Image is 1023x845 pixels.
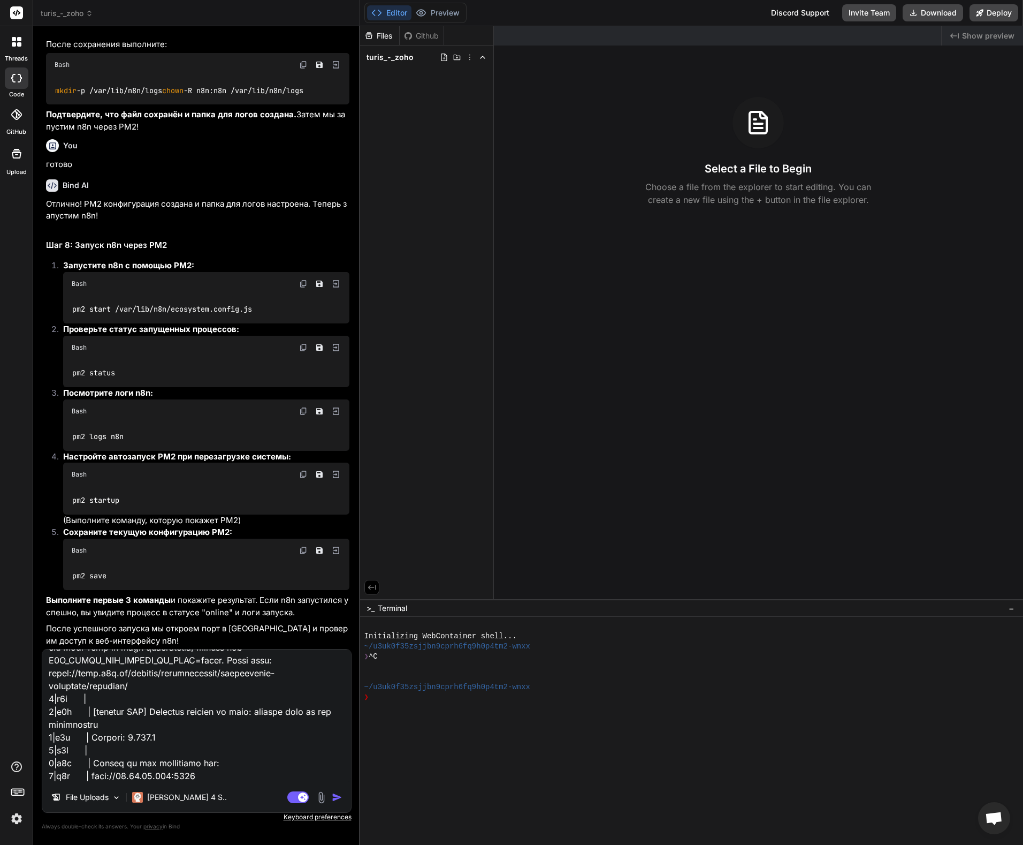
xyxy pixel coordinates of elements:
span: ~/u3uk0f35zsjjbn9cprh6fq9h0p4tm2-wnxx [364,642,530,652]
span: ❯ [364,652,369,662]
span: − [1009,603,1014,614]
img: copy [299,280,308,288]
img: icon [332,792,342,803]
img: attachment [315,791,327,804]
p: Затем мы запустим n8n через PM2! [46,109,349,133]
span: Bash [72,407,87,416]
div: Github [400,31,444,41]
button: Preview [411,5,464,20]
img: copy [299,343,308,352]
span: ~/u3uk0f35zsjjbn9cprh6fq9h0p4tm2-wnxx [364,682,530,692]
strong: Выполните первые 3 команды [46,595,171,605]
img: copy [299,407,308,416]
button: Deploy [969,4,1018,21]
span: Initializing WebContainer shell... [364,631,517,642]
strong: Сохраните текущую конфигурацию PM2: [63,527,232,537]
img: Open in Browser [331,343,341,352]
span: turis_-_zoho [41,8,93,19]
span: >_ [367,603,375,614]
img: copy [299,470,308,479]
img: Open in Browser [331,546,341,555]
p: После сохранения выполните: [46,39,349,51]
button: Editor [367,5,411,20]
strong: Проверьте статус запущенных процессов: [63,324,239,334]
h6: You [63,140,78,151]
img: copy [299,61,308,69]
img: copy [299,546,308,555]
div: Open chat [978,802,1010,834]
img: Open in Browser [331,60,341,70]
span: ^C [369,652,378,662]
label: GitHub [6,127,26,137]
div: Files [360,31,399,41]
label: Upload [6,168,27,177]
h3: Select a File to Begin [705,161,812,176]
code: pm2 save [72,570,108,582]
div: Discord Support [765,4,836,21]
button: − [1006,600,1017,617]
span: turis_-_zoho [367,52,414,63]
p: File Uploads [66,792,109,803]
p: После успешного запуска мы откроем порт в [GEOGRAPHIC_DATA] и проверим доступ к веб-интерфейсу n8n! [46,623,349,647]
span: Terminal [378,603,407,614]
code: -p /var/lib/n8n/logs -R n8n:n8n /var/lib/n8n/logs [55,85,304,96]
span: Bash [55,61,70,69]
p: Keyboard preferences [42,813,352,821]
p: Choose a file from the explorer to start editing. You can create a new file using the + button in... [638,180,878,206]
button: Invite Team [842,4,896,21]
code: pm2 logs n8n [72,431,125,442]
p: Отлично! PM2 конфигурация создана и папка для логов настроена. Теперь запустим n8n! [46,198,349,222]
button: Save file [312,340,327,355]
textarea: lore@ipsumd-2si-ame0-3:~# co2 adipi /eli/sed/d6e/temporinc.utlabo.et ------------- __/\\\\\\\\\\\... [42,650,351,782]
code: pm2 status [72,367,116,379]
span: Bash [72,470,87,479]
strong: Настройте автозапуск PM2 при перезагрузке системы: [63,451,291,462]
img: Open in Browser [331,406,341,416]
p: и покажите результат. Если n8n запустился успешно, вы увидите процесс в статусе "online" и логи з... [46,594,349,618]
label: code [9,90,24,99]
span: Bash [72,280,87,288]
strong: Подтвердите, что файл сохранён и папка для логов создана. [46,109,296,119]
p: готово [46,159,349,171]
img: settings [7,810,26,828]
span: Show preview [962,31,1014,41]
img: Pick Models [112,793,121,802]
strong: Запустите n8n с помощью PM2: [63,260,194,270]
strong: Посмотрите логи n8n: [63,388,153,398]
p: [PERSON_NAME] 4 S.. [147,792,227,803]
button: Save file [312,57,327,72]
span: Bash [72,546,87,555]
p: Always double-check its answers. Your in Bind [42,821,352,832]
button: Save file [312,467,327,482]
button: Save file [312,404,327,419]
h6: Bind AI [63,180,89,191]
span: chown [162,86,184,95]
button: Save file [312,276,327,291]
img: Claude 4 Sonnet [132,792,143,803]
button: Download [903,4,963,21]
code: pm2 startup [72,495,120,506]
span: mkdir [55,86,77,95]
label: threads [5,54,28,63]
span: privacy [143,823,163,829]
p: (Выполните команду, которую покажет PM2) [63,515,349,527]
span: Bash [72,343,87,352]
code: pm2 start /var/lib/n8n/ecosystem.config.js [72,304,253,315]
button: Save file [312,543,327,558]
img: Open in Browser [331,470,341,479]
h2: Шаг 8: Запуск n8n через PM2 [46,239,349,252]
img: Open in Browser [331,279,341,289]
span: ❯ [364,692,369,703]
